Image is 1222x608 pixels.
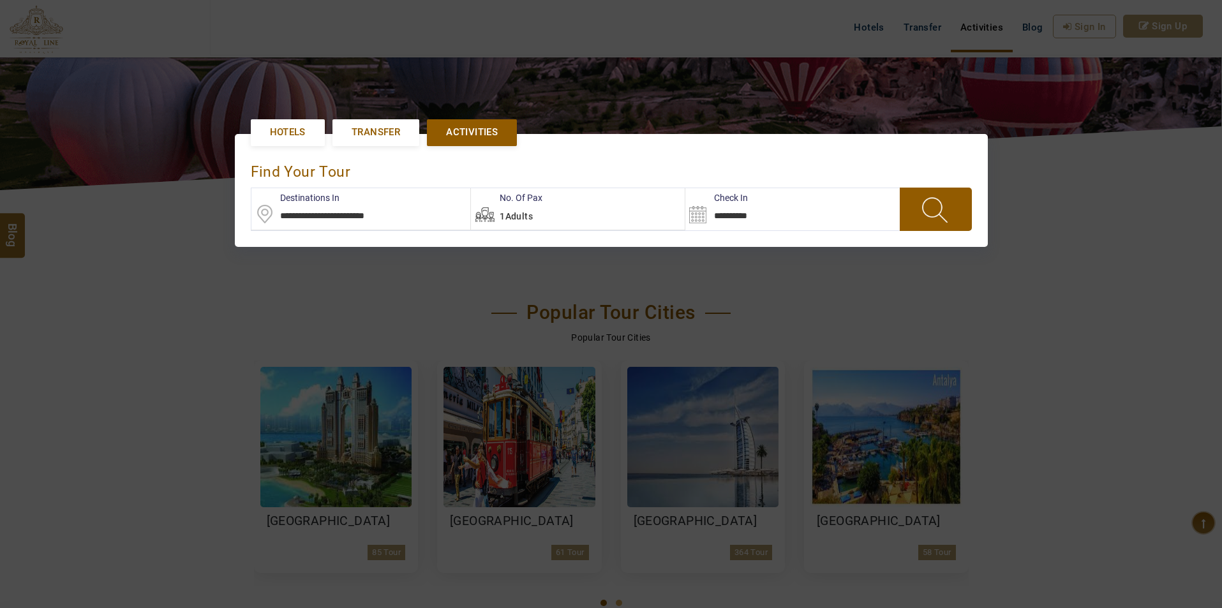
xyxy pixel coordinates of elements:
[332,119,419,145] a: Transfer
[446,126,498,139] span: Activities
[500,211,533,221] span: 1Adults
[471,191,542,204] label: No. Of Pax
[251,119,325,145] a: Hotels
[352,126,400,139] span: Transfer
[251,191,339,204] label: Destinations In
[685,191,748,204] label: Check In
[251,150,972,188] div: find your Tour
[427,119,517,145] a: Activities
[270,126,306,139] span: Hotels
